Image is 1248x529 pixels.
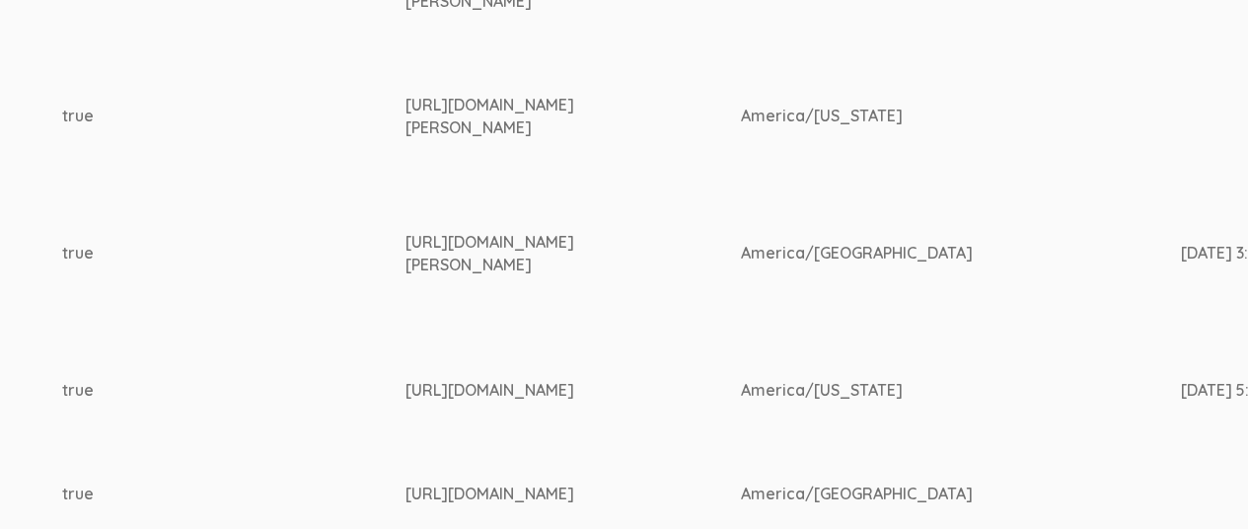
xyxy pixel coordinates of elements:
[405,379,667,402] div: [URL][DOMAIN_NAME]
[740,168,1046,339] td: America/[GEOGRAPHIC_DATA]
[405,231,667,276] div: [URL][DOMAIN_NAME][PERSON_NAME]
[740,64,1046,168] td: America/[US_STATE]
[62,483,330,505] div: true
[405,483,667,505] div: [URL][DOMAIN_NAME]
[405,94,667,139] div: [URL][DOMAIN_NAME][PERSON_NAME]
[1149,434,1248,529] iframe: Chat Widget
[62,379,330,402] div: true
[740,339,1046,442] td: America/[US_STATE]
[62,242,330,264] div: true
[62,105,330,127] div: true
